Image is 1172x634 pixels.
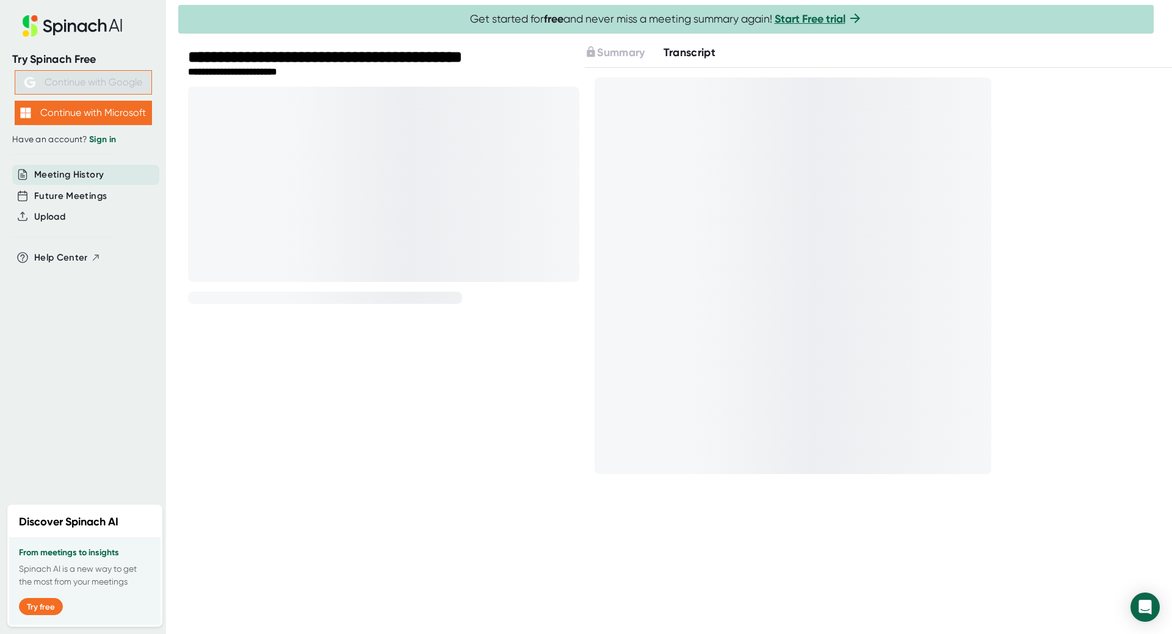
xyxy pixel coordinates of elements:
[89,134,116,145] a: Sign in
[585,45,663,61] div: Upgrade to access
[775,12,845,26] a: Start Free trial
[470,12,863,26] span: Get started for and never miss a meeting summary again!
[34,210,65,224] button: Upload
[15,101,152,125] button: Continue with Microsoft
[1130,593,1160,622] div: Open Intercom Messenger
[12,52,154,67] div: Try Spinach Free
[19,563,151,588] p: Spinach AI is a new way to get the most from your meetings
[34,168,104,182] button: Meeting History
[34,251,88,265] span: Help Center
[664,45,716,61] button: Transcript
[34,189,107,203] button: Future Meetings
[664,46,716,59] span: Transcript
[19,598,63,615] button: Try free
[585,45,645,61] button: Summary
[544,12,563,26] b: free
[34,251,101,265] button: Help Center
[19,548,151,558] h3: From meetings to insights
[12,134,154,145] div: Have an account?
[597,46,645,59] span: Summary
[19,514,118,530] h2: Discover Spinach AI
[24,77,35,88] img: Aehbyd4JwY73AAAAAElFTkSuQmCC
[15,70,152,95] button: Continue with Google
